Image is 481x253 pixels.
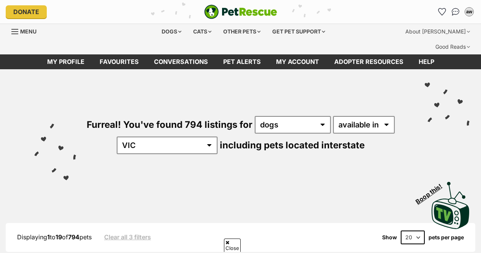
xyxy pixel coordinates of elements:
strong: 794 [68,233,79,241]
div: Other pets [218,24,266,39]
a: Pet alerts [216,54,268,69]
span: Menu [20,28,37,35]
img: PetRescue TV logo [432,182,470,229]
a: Help [411,54,442,69]
button: My account [463,6,475,18]
span: including pets located interstate [220,140,365,151]
strong: 19 [56,233,62,241]
span: Show [382,234,397,240]
a: PetRescue [204,5,277,19]
span: Boop this! [414,178,449,205]
a: Donate [6,5,47,18]
a: Menu [11,24,42,38]
div: About [PERSON_NAME] [400,24,475,39]
a: conversations [146,54,216,69]
a: Clear all 3 filters [104,234,151,240]
img: chat-41dd97257d64d25036548639549fe6c8038ab92f7586957e7f3b1b290dea8141.svg [452,8,460,16]
span: Close [224,239,241,252]
a: My account [268,54,327,69]
a: Favourites [436,6,448,18]
a: Boop this! [432,175,470,231]
div: Good Reads [430,39,475,54]
a: Adopter resources [327,54,411,69]
ul: Account quick links [436,6,475,18]
a: Favourites [92,54,146,69]
div: Get pet support [267,24,330,39]
div: Dogs [156,24,187,39]
label: pets per page [429,234,464,240]
span: Furreal! You've found 794 listings for [87,119,252,130]
a: Conversations [449,6,462,18]
div: Cats [188,24,217,39]
div: aw [465,8,473,16]
img: logo-e224e6f780fb5917bec1dbf3a21bbac754714ae5b6737aabdf751b685950b380.svg [204,5,277,19]
span: Displaying to of pets [17,233,92,241]
strong: 1 [47,233,50,241]
a: My profile [40,54,92,69]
